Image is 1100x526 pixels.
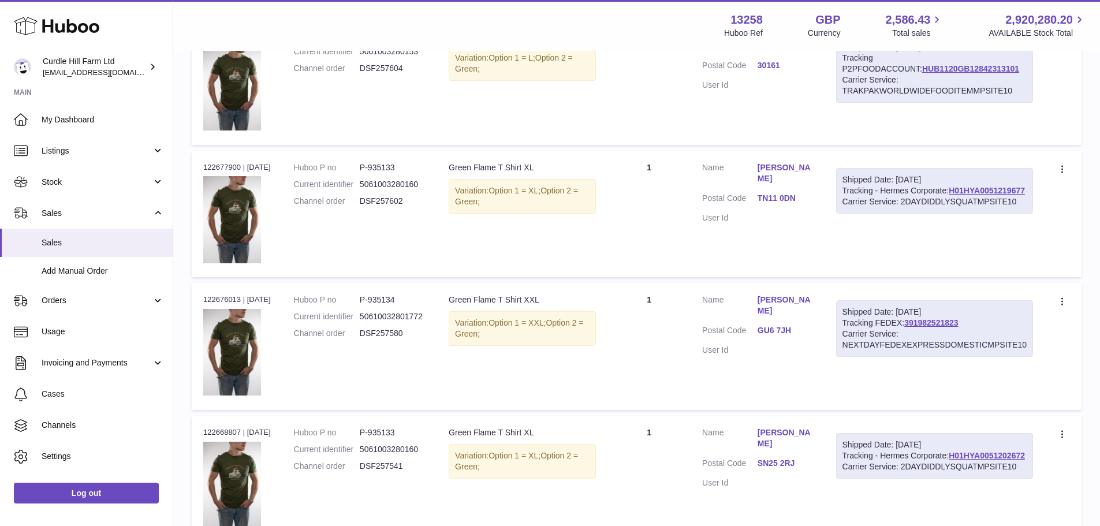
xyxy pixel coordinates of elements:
[360,162,426,173] dd: P-935133
[360,328,426,339] dd: DSF257580
[294,196,360,207] dt: Channel order
[294,46,360,57] dt: Current identifier
[842,307,1027,318] div: Shipped Date: [DATE]
[836,168,1033,214] div: Tracking - Hermes Corporate:
[702,325,758,339] dt: Postal Code
[842,461,1027,472] div: Carrier Service: 2DAYDIDDLYSQUATMPSITE10
[449,162,596,173] div: Green Flame T Shirt XL
[904,318,958,327] a: 391982521823
[43,56,147,78] div: Curdle Hill Farm Ltd
[758,60,813,71] a: 30161
[203,309,261,396] img: EOB_7575EOB.jpg
[449,427,596,438] div: Green Flame T Shirt XL
[758,294,813,316] a: [PERSON_NAME]
[360,196,426,207] dd: DSF257602
[449,444,596,479] div: Variation:
[42,114,164,125] span: My Dashboard
[43,68,170,77] span: [EMAIL_ADDRESS][DOMAIN_NAME]
[360,294,426,305] dd: P-935134
[836,433,1033,479] div: Tracking - Hermes Corporate:
[702,80,758,91] dt: User Id
[294,444,360,455] dt: Current identifier
[758,193,813,204] a: TN11 0DN
[42,237,164,248] span: Sales
[836,35,1033,102] div: Tracking P2PFOODACCOUNT:
[14,58,31,76] img: internalAdmin-13258@internal.huboo.com
[42,177,152,188] span: Stock
[449,311,596,346] div: Variation:
[949,451,1025,460] a: H01HYA0051202672
[702,427,758,452] dt: Name
[203,162,271,173] div: 122677900 | [DATE]
[892,28,944,39] span: Total sales
[702,294,758,319] dt: Name
[702,162,758,187] dt: Name
[203,294,271,305] div: 122676013 | [DATE]
[449,46,596,81] div: Variation:
[702,193,758,207] dt: Postal Code
[702,212,758,223] dt: User Id
[758,458,813,469] a: SN25 2RJ
[815,12,840,28] strong: GBP
[808,28,841,39] div: Currency
[989,28,1086,39] span: AVAILABLE Stock Total
[449,179,596,214] div: Variation:
[842,329,1027,350] div: Carrier Service: NEXTDAYFEDEXEXPRESSDOMESTICMPSITE10
[294,63,360,74] dt: Channel order
[42,326,164,337] span: Usage
[360,444,426,455] dd: 5061003280160
[360,427,426,438] dd: P-935133
[1005,12,1073,28] span: 2,920,280.20
[294,328,360,339] dt: Channel order
[758,427,813,449] a: [PERSON_NAME]
[758,162,813,184] a: [PERSON_NAME]
[922,64,1019,73] a: HUB1120GB12842313101
[294,311,360,322] dt: Current identifier
[42,451,164,462] span: Settings
[294,427,360,438] dt: Huboo P no
[14,483,159,503] a: Log out
[702,458,758,472] dt: Postal Code
[949,186,1025,195] a: H01HYA0051219677
[730,12,763,28] strong: 13258
[360,461,426,472] dd: DSF257541
[294,179,360,190] dt: Current identifier
[42,389,164,400] span: Cases
[42,208,152,219] span: Sales
[702,345,758,356] dt: User Id
[42,357,152,368] span: Invoicing and Payments
[455,451,578,471] span: Option 2 = Green;
[360,46,426,57] dd: 5061003280153
[842,439,1027,450] div: Shipped Date: [DATE]
[449,294,596,305] div: Green Flame T Shirt XXL
[489,53,535,62] span: Option 1 = L;
[489,318,546,327] span: Option 1 = XXL;
[489,451,540,460] span: Option 1 = XL;
[886,12,931,28] span: 2,586.43
[360,63,426,74] dd: DSF257604
[42,266,164,277] span: Add Manual Order
[203,427,271,438] div: 122668807 | [DATE]
[989,12,1086,39] a: 2,920,280.20 AVAILABLE Stock Total
[842,196,1027,207] div: Carrier Service: 2DAYDIDDLYSQUATMPSITE10
[607,283,691,410] td: 1
[489,186,540,195] span: Option 1 = XL;
[294,162,360,173] dt: Huboo P no
[886,12,944,39] a: 2,586.43 Total sales
[607,151,691,278] td: 1
[836,300,1033,357] div: Tracking FEDEX:
[360,179,426,190] dd: 5061003280160
[702,477,758,488] dt: User Id
[360,311,426,322] dd: 50610032801772
[842,74,1027,96] div: Carrier Service: TRAKPAKWORLDWIDEFOODITEMMPSITE10
[455,186,578,206] span: Option 2 = Green;
[758,325,813,336] a: GU6 7JH
[607,18,691,145] td: 1
[42,146,152,156] span: Listings
[702,60,758,74] dt: Postal Code
[294,294,360,305] dt: Huboo P no
[42,295,152,306] span: Orders
[203,176,261,263] img: EOB_7575EOB.jpg
[42,420,164,431] span: Channels
[842,174,1027,185] div: Shipped Date: [DATE]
